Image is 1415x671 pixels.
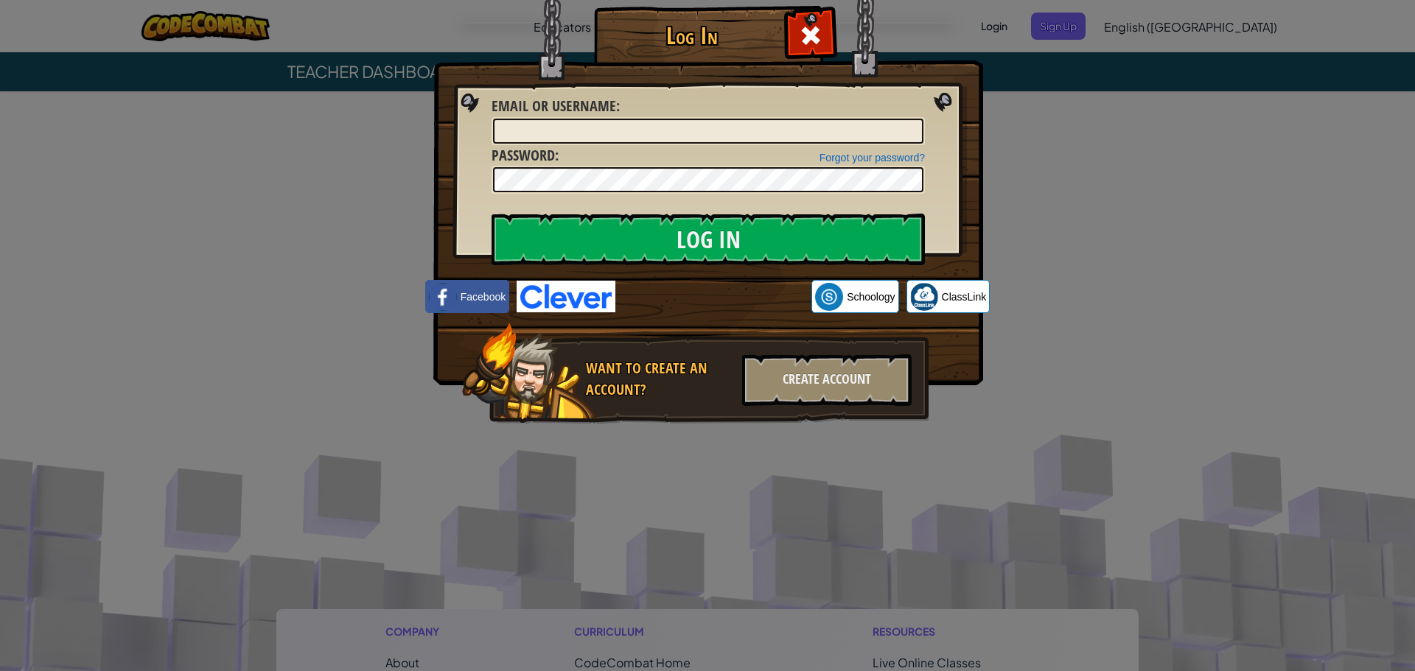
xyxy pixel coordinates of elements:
a: Forgot your password? [820,152,925,164]
span: Email or Username [492,96,616,116]
h1: Log In [598,23,786,49]
label: : [492,96,620,117]
img: schoology.png [815,283,843,311]
iframe: Sign in with Google Button [615,281,811,313]
span: ClassLink [942,289,987,304]
span: Password [492,145,555,165]
img: facebook_small.png [429,283,457,311]
div: Want to create an account? [586,358,733,400]
input: Log In [492,214,925,265]
span: Schoology [847,289,895,304]
label: : [492,145,559,166]
div: Create Account [742,354,912,406]
img: clever-logo-blue.png [517,281,615,312]
img: classlink-logo-small.png [910,283,938,311]
span: Facebook [461,289,506,304]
